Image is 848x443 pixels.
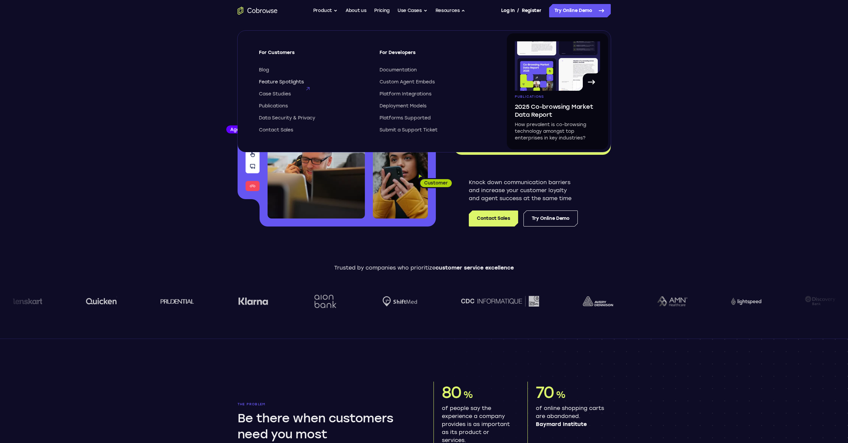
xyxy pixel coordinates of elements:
h2: Be there when customers need you most [238,410,412,442]
a: Register [522,4,541,17]
span: Publications [259,103,288,109]
button: Resources [435,4,465,17]
img: A customer holding their phone [373,139,428,218]
span: For Developers [380,49,488,61]
span: Baymard Institute [536,420,605,428]
span: Deployment Models [380,103,426,109]
span: Blog [259,67,269,73]
img: quicken [80,296,111,306]
a: Log In [501,4,514,17]
a: Custom Agent Embeds [380,79,488,85]
span: Publications [515,95,544,99]
span: Case Studies [259,91,291,97]
a: Deployment Models [380,103,488,109]
a: Platforms Supported [380,115,488,121]
a: Contact Sales [259,127,368,133]
a: Submit a Support Ticket [380,127,488,133]
a: Feature Spotlights [259,79,368,85]
img: Lightspeed [725,298,755,305]
span: Submit a Support Ticket [380,127,437,133]
span: Feature Spotlights [259,79,304,85]
span: For Customers [259,49,368,61]
img: Shiftmed [377,296,411,307]
a: Data Security & Privacy [259,115,368,121]
img: Klarna [232,297,262,305]
span: % [556,389,565,400]
img: avery-dennison [576,296,607,306]
img: CDC Informatique [455,296,533,306]
span: customer service excellence [435,265,514,271]
button: Product [313,4,338,17]
a: Go to the home page [238,7,278,15]
img: prudential [155,299,188,304]
button: Use Cases [398,4,427,17]
p: The problem [238,402,415,406]
a: Pricing [374,4,390,17]
span: Documentation [380,67,417,73]
span: 70 [536,383,554,402]
a: Documentation [380,67,488,73]
p: Knock down communication barriers and increase your customer loyalty and agent success at the sam... [469,178,578,202]
span: 80 [442,383,462,402]
img: AMN Healthcare [651,296,681,307]
a: Blog [259,67,368,73]
span: 2025 Co-browsing Market Data Report [515,103,600,119]
p: of online shopping carts are abandoned. [536,404,605,428]
span: / [517,7,519,15]
span: % [463,389,473,400]
span: Contact Sales [259,127,293,133]
img: A page from the browsing market ebook [515,41,600,91]
a: Platform Integrations [380,91,488,97]
a: About us [346,4,366,17]
img: Aion Bank [306,288,333,315]
a: Try Online Demo [523,210,578,227]
p: How prevalent is co-browsing technology amongst top enterprises in key industries? [515,121,600,141]
a: Try Online Demo [549,4,611,17]
span: Platforms Supported [380,115,431,121]
a: Case Studies [259,91,368,97]
a: Contact Sales [469,210,518,227]
span: Platform Integrations [380,91,431,97]
img: A customer support agent talking on the phone [268,99,365,218]
a: Publications [259,103,368,109]
span: Custom Agent Embeds [380,79,435,85]
span: Data Security & Privacy [259,115,315,121]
